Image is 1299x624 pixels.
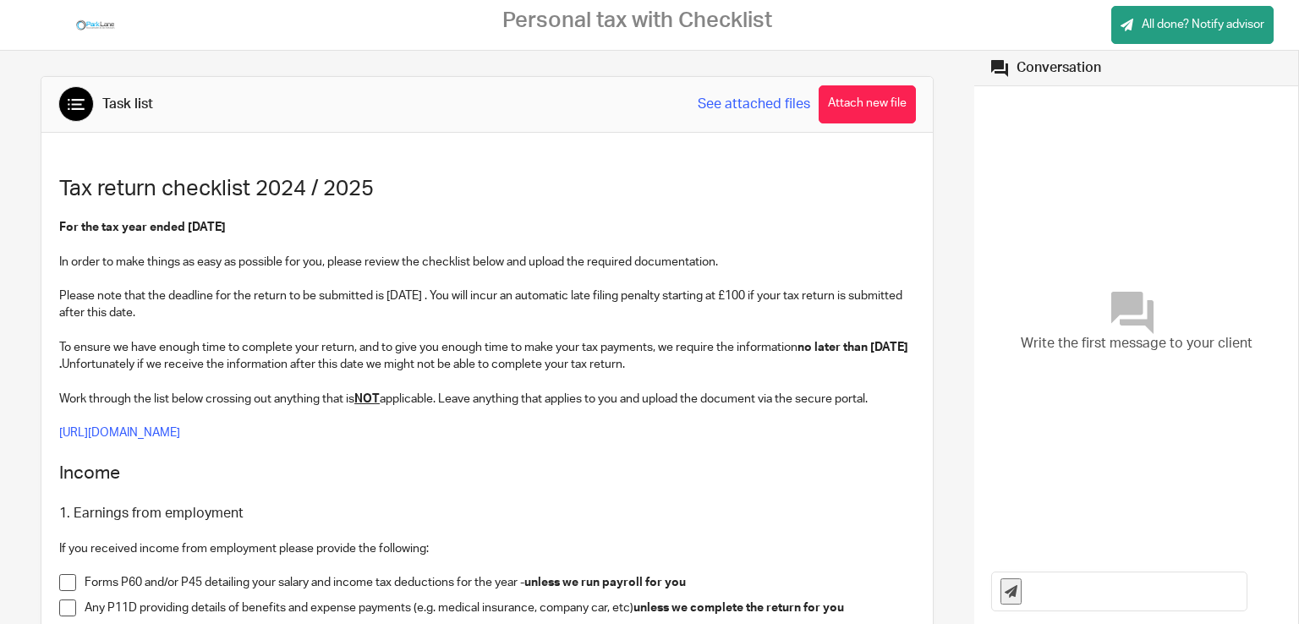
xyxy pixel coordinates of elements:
[59,176,915,202] h1: Tax return checklist 2024 / 2025
[524,577,686,588] strong: unless we run payroll for you
[1111,6,1274,44] a: All done? Notify advisor
[102,96,153,113] div: Task list
[59,540,915,557] p: If you received income from employment please provide the following:
[502,8,772,34] h2: Personal tax with Checklist
[59,254,915,271] p: In order to make things as easy as possible for you, please review the checklist below and upload...
[354,393,380,405] u: NOT
[85,599,915,616] p: Any P11D providing details of benefits and expense payments (e.g. medical insurance, company car,...
[1142,16,1264,33] span: All done? Notify advisor
[59,505,915,523] h3: 1. Earnings from employment
[59,459,915,488] h2: Income
[1017,59,1101,77] div: Conversation
[59,427,180,439] a: [URL][DOMAIN_NAME]
[85,574,915,591] p: Forms P60 and/or P45 detailing your salary and income tax deductions for the year -
[698,95,810,114] a: See attached files
[59,391,915,408] p: Work through the list below crossing out anything that is applicable. Leave anything that applies...
[74,13,117,38] img: Park-Lane_9(72).jpg
[819,85,916,123] button: Attach new file
[1021,334,1252,353] span: Write the first message to your client
[59,339,915,374] p: To ensure we have enough time to complete your return, and to give you enough time to make your t...
[633,602,844,614] strong: unless we complete the return for you
[59,287,915,322] p: Please note that the deadline for the return to be submitted is [DATE] . You will incur an automa...
[59,222,226,233] strong: For the tax year ended [DATE]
